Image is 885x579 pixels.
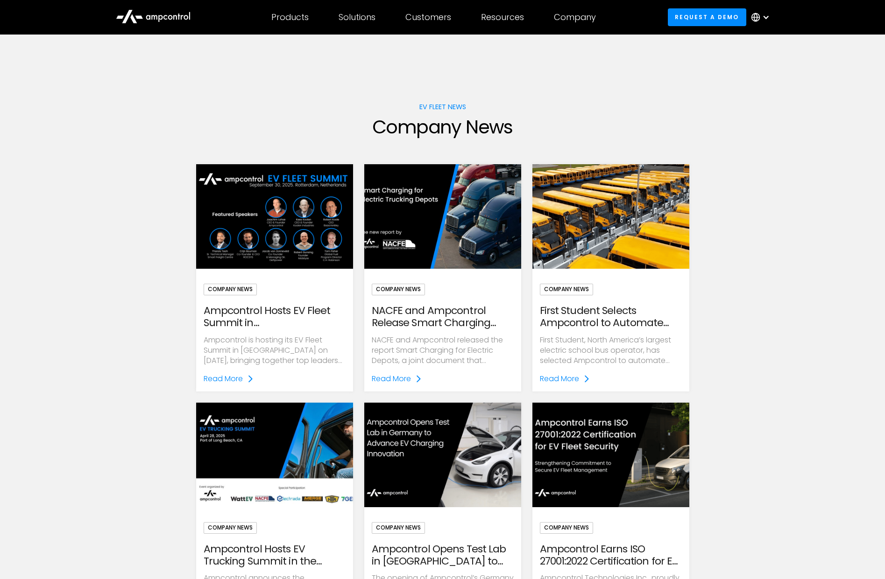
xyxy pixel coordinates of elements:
div: Ampcontrol Opens Test Lab in [GEOGRAPHIC_DATA] to Advance EV Charging Innovation [372,543,514,568]
div: Company News [204,284,257,295]
div: Company [554,12,596,22]
div: Read More [204,374,243,384]
div: Company News [204,522,257,533]
div: Products [271,12,309,22]
div: Resources [481,12,524,22]
div: Company News [540,284,593,295]
div: Ampcontrol Hosts EV Fleet Summit in [GEOGRAPHIC_DATA] to Advance Electric Fleet Management in [GE... [204,305,346,329]
div: Solutions [339,12,375,22]
a: Read More [204,374,254,384]
a: Read More [372,374,422,384]
div: First Student Selects Ampcontrol to Automate Electric Transportation [540,305,682,329]
p: Ampcontrol is hosting its EV Fleet Summit in [GEOGRAPHIC_DATA] on [DATE], bringing together top l... [204,335,346,366]
div: Read More [372,374,411,384]
div: Read More [540,374,579,384]
a: Request a demo [668,8,746,26]
div: Company News [372,284,425,295]
div: Company News [372,522,425,533]
div: Company News [540,522,593,533]
div: Customers [405,12,451,22]
a: Read More [540,374,590,384]
div: EV fleet news [419,102,466,112]
div: Ampcontrol Hosts EV Trucking Summit in the [GEOGRAPHIC_DATA] [204,543,346,568]
div: Ampcontrol Earns ISO 27001:2022 Certification for EV Fleet Security [540,543,682,568]
p: First Student, North America’s largest electric school bus operator, has selected Ampcontrol to a... [540,335,682,366]
p: NACFE and Ampcontrol released the report Smart Charging for Electric Depots, a joint document tha... [372,335,514,366]
h1: Company News [372,116,513,138]
div: NACFE and Ampcontrol Release Smart Charging Report for Electric Truck Depots [372,305,514,329]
